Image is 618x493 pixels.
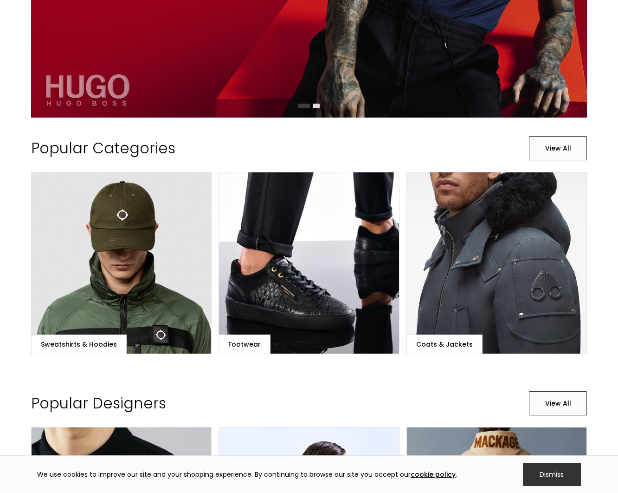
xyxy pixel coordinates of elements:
a: Sweatshirts & Hoodies [31,172,212,354]
a: View All [529,391,587,415]
div: Show slide 1 of 2 [298,104,310,108]
div: Dismiss [523,463,581,486]
a: cookie policy [411,470,456,479]
h2: Popular Designers [31,395,166,412]
a: View All [529,136,587,160]
a: Coats & Jackets [406,172,587,354]
div: Footwear [228,340,261,349]
h2: Popular Categories [31,140,175,157]
div: Sweatshirts & Hoodies [41,340,117,349]
a: Footwear [219,172,399,354]
div: Show slide 2 of 2 [313,104,320,108]
div: Coats & Jackets [416,340,473,349]
div: We use cookies to improve our site and your shopping experience. By continuing to browse our site... [37,470,457,479]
